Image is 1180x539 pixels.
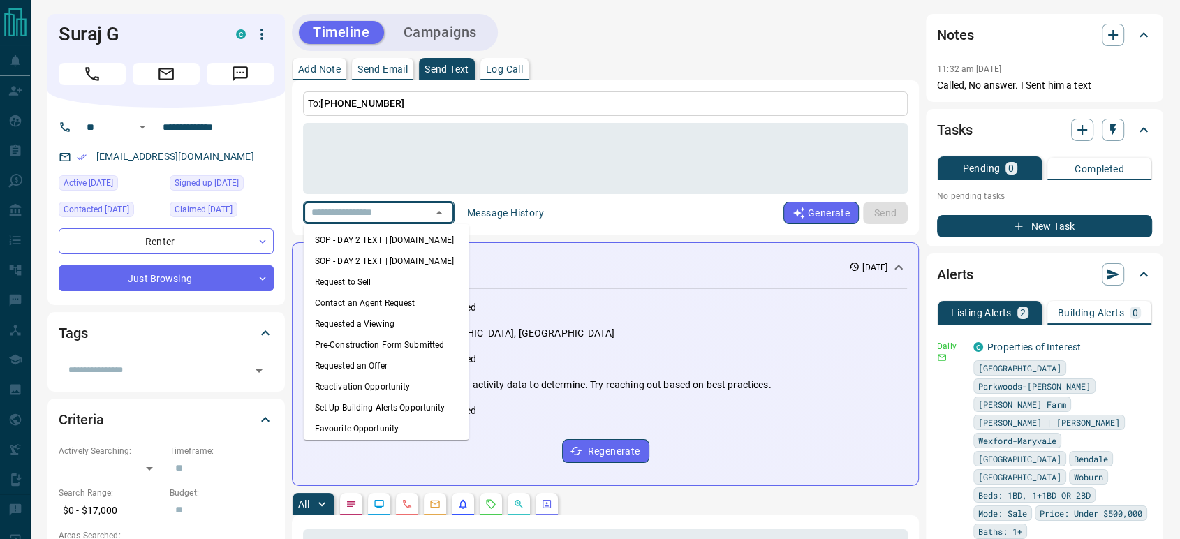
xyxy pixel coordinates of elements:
[978,415,1120,429] span: [PERSON_NAME] | [PERSON_NAME]
[541,499,552,510] svg: Agent Actions
[299,21,384,44] button: Timeline
[1020,308,1026,318] p: 2
[1133,308,1138,318] p: 0
[485,499,496,510] svg: Requests
[304,439,469,460] li: Back to Site Opportunity
[978,452,1061,466] span: [GEOGRAPHIC_DATA]
[304,230,469,251] li: SOP - DAY 2 TEXT | [DOMAIN_NAME]
[346,499,357,510] svg: Notes
[562,439,649,463] button: Regenerate
[425,64,469,74] p: Send Text
[59,487,163,499] p: Search Range:
[134,119,151,135] button: Open
[937,340,965,353] p: Daily
[978,524,1022,538] span: Baths: 1+
[304,313,469,334] li: Requested a Viewing
[937,353,947,362] svg: Email
[978,434,1056,448] span: Wexford-Maryvale
[357,64,408,74] p: Send Email
[64,176,113,190] span: Active [DATE]
[486,64,523,74] p: Log Call
[59,202,163,221] div: Tue Apr 29 2025
[429,203,449,223] button: Close
[207,63,274,85] span: Message
[304,334,469,355] li: Pre-Construction Form Submitted
[1074,452,1108,466] span: Bendale
[937,18,1152,52] div: Notes
[973,342,983,352] div: condos.ca
[429,499,441,510] svg: Emails
[170,445,274,457] p: Timeframe:
[304,251,469,272] li: SOP - DAY 2 TEXT | [DOMAIN_NAME]
[937,78,1152,93] p: Called, No answer. I Sent him a text
[978,361,1061,375] span: [GEOGRAPHIC_DATA]
[962,163,1000,173] p: Pending
[304,418,469,439] li: Favourite Opportunity
[978,506,1027,520] span: Mode: Sale
[418,378,772,392] p: Not enough activity data to determine. Try reaching out based on best practices.
[937,24,973,46] h2: Notes
[303,91,908,116] p: To:
[175,202,233,216] span: Claimed [DATE]
[304,293,469,313] li: Contact an Agent Request
[59,63,126,85] span: Call
[298,64,341,74] p: Add Note
[937,113,1152,147] div: Tasks
[249,361,269,381] button: Open
[937,119,972,141] h2: Tasks
[1040,506,1142,520] span: Price: Under $500,000
[978,397,1066,411] span: [PERSON_NAME] Farm
[59,316,274,350] div: Tags
[304,272,469,293] li: Request to Sell
[170,202,274,221] div: Mon May 27 2024
[59,499,163,522] p: $0 - $17,000
[170,487,274,499] p: Budget:
[304,376,469,397] li: Reactivation Opportunity
[236,29,246,39] div: condos.ca
[59,445,163,457] p: Actively Searching:
[783,202,859,224] button: Generate
[175,176,239,190] span: Signed up [DATE]
[513,499,524,510] svg: Opportunities
[459,202,552,224] button: Message History
[862,261,887,274] p: [DATE]
[937,64,1001,74] p: 11:32 am [DATE]
[418,326,614,341] p: [GEOGRAPHIC_DATA], [GEOGRAPHIC_DATA]
[59,322,87,344] h2: Tags
[64,202,129,216] span: Contacted [DATE]
[978,470,1061,484] span: [GEOGRAPHIC_DATA]
[374,499,385,510] svg: Lead Browsing Activity
[1058,308,1124,318] p: Building Alerts
[304,355,469,376] li: Requested an Offer
[298,499,309,509] p: All
[987,341,1081,353] a: Properties of Interest
[59,175,163,195] div: Tue Aug 12 2025
[457,499,469,510] svg: Listing Alerts
[401,499,413,510] svg: Calls
[1074,470,1103,484] span: Woburn
[937,258,1152,291] div: Alerts
[304,254,907,280] div: Activity Summary[DATE]
[96,151,254,162] a: [EMAIL_ADDRESS][DOMAIN_NAME]
[77,152,87,162] svg: Email Verified
[1075,164,1124,174] p: Completed
[390,21,491,44] button: Campaigns
[978,488,1091,502] span: Beds: 1BD, 1+1BD OR 2BD
[937,263,973,286] h2: Alerts
[59,265,274,291] div: Just Browsing
[937,215,1152,237] button: New Task
[59,408,104,431] h2: Criteria
[320,98,404,109] span: [PHONE_NUMBER]
[937,186,1152,207] p: No pending tasks
[59,23,215,45] h1: Suraj G
[978,379,1091,393] span: Parkwoods-[PERSON_NAME]
[59,403,274,436] div: Criteria
[59,228,274,254] div: Renter
[1008,163,1014,173] p: 0
[170,175,274,195] div: Sat Feb 05 2022
[304,397,469,418] li: Set Up Building Alerts Opportunity
[133,63,200,85] span: Email
[951,308,1012,318] p: Listing Alerts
